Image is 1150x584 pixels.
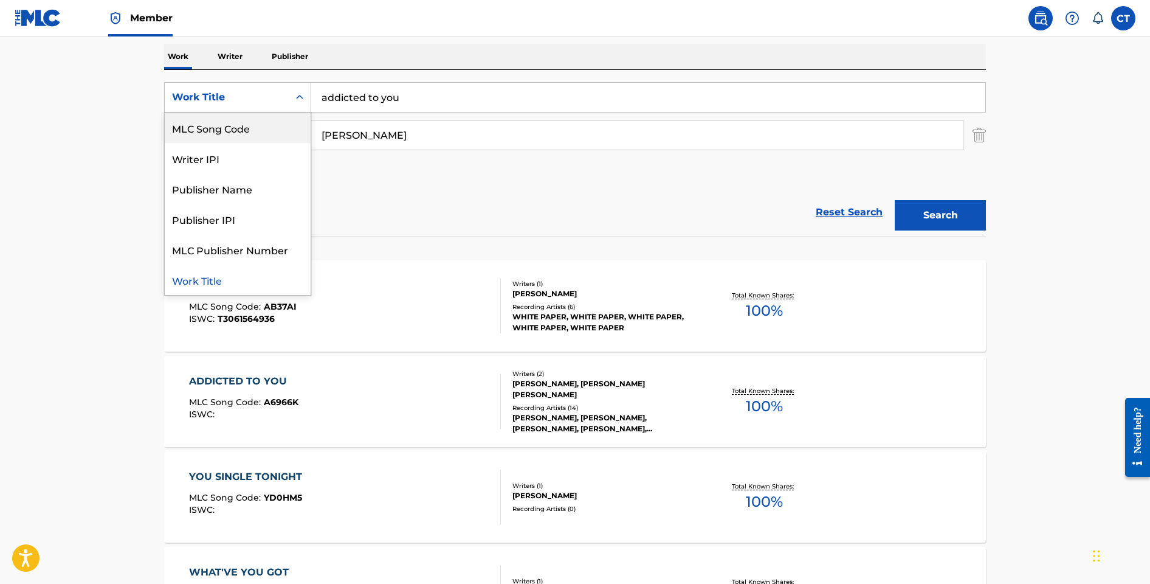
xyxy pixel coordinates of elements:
p: Publisher [268,44,312,69]
div: [PERSON_NAME] [512,490,696,501]
div: User Menu [1111,6,1135,30]
form: Search Form [164,82,986,237]
div: WHAT'VE YOU GOT [189,565,304,580]
div: Recording Artists ( 6 ) [512,302,696,311]
div: WHITE PAPER, WHITE PAPER, WHITE PAPER, WHITE PAPER, WHITE PAPER [512,311,696,333]
div: Writers ( 1 ) [512,279,696,288]
div: MLC Song Code [165,113,311,143]
img: Top Rightsholder [108,11,123,26]
span: ISWC : [189,409,218,420]
div: YOU SINGLE TONIGHT [189,470,308,484]
span: MLC Song Code : [189,301,264,312]
span: MLC Song Code : [189,492,264,503]
div: Writers ( 2 ) [512,369,696,378]
div: Recording Artists ( 14 ) [512,403,696,412]
div: Help [1060,6,1084,30]
span: ISWC : [189,504,218,515]
div: Writer IPI [165,143,311,173]
a: ADDICTED TO YOUMLC Song Code:AB37AIISWC:T3061564936Writers (1)[PERSON_NAME]Recording Artists (6)W... [164,260,986,352]
div: Drag [1093,538,1100,574]
img: Delete Criterion [973,120,986,150]
div: Notifications [1092,12,1104,24]
div: Work Title [165,265,311,295]
span: MLC Song Code : [189,397,264,408]
div: MLC Publisher Number [165,234,311,265]
span: AB37AI [264,301,297,312]
img: MLC Logo [15,9,61,27]
iframe: Resource Center [1116,389,1150,487]
img: search [1033,11,1048,26]
p: Writer [214,44,246,69]
a: ADDICTED TO YOUMLC Song Code:A6966KISWC:Writers (2)[PERSON_NAME], [PERSON_NAME] [PERSON_NAME]Reco... [164,356,986,447]
span: A6966K [264,397,298,408]
span: 100 % [746,300,783,322]
div: Publisher Name [165,173,311,204]
iframe: Chat Widget [1089,526,1150,584]
div: Recording Artists ( 0 ) [512,504,696,513]
p: Total Known Shares: [732,386,797,395]
div: [PERSON_NAME], [PERSON_NAME], [PERSON_NAME], [PERSON_NAME], [PERSON_NAME], [PERSON_NAME] [512,412,696,434]
p: Total Known Shares: [732,291,797,300]
p: Work [164,44,192,69]
span: T3061564936 [218,313,275,324]
div: Writers ( 1 ) [512,481,696,490]
div: ADDICTED TO YOU [189,374,298,389]
a: Public Search [1028,6,1053,30]
span: 100 % [746,395,783,417]
div: [PERSON_NAME], [PERSON_NAME] [PERSON_NAME] [512,378,696,400]
span: YD0HM5 [264,492,302,503]
div: Work Title [172,90,281,105]
img: help [1065,11,1079,26]
span: ISWC : [189,313,218,324]
a: Reset Search [810,199,889,226]
div: Publisher IPI [165,204,311,234]
span: 100 % [746,491,783,513]
button: Search [895,200,986,231]
div: [PERSON_NAME] [512,288,696,299]
p: Total Known Shares: [732,482,797,491]
a: YOU SINGLE TONIGHTMLC Song Code:YD0HM5ISWC:Writers (1)[PERSON_NAME]Recording Artists (0)Total Kno... [164,451,986,543]
span: Member [130,11,173,25]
